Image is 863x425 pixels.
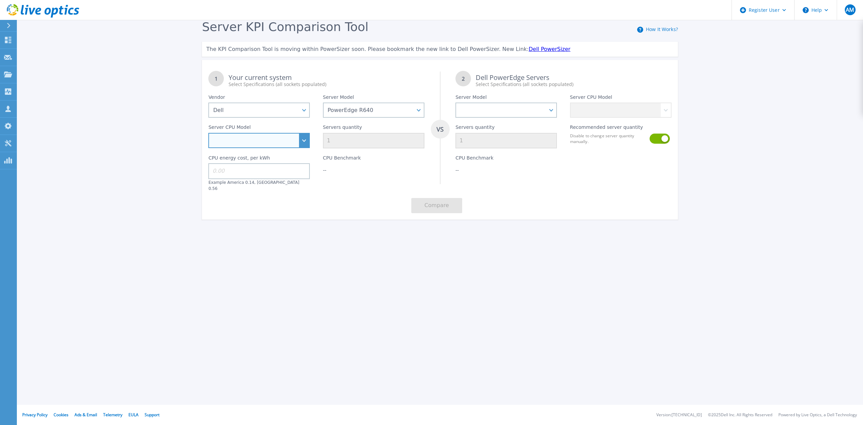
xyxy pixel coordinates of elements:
button: Compare [411,198,462,213]
div: Select Specifications (all sockets populated) [476,81,671,88]
label: Servers quantity [323,124,362,133]
tspan: 1 [215,75,218,82]
label: Servers quantity [455,124,495,133]
a: Privacy Policy [22,412,48,418]
label: Server CPU Model [570,94,612,103]
label: CPU energy cost, per kWh [208,155,270,163]
tspan: 2 [462,75,465,82]
a: Ads & Email [75,412,97,418]
div: Your current system [229,74,424,88]
label: Server CPU Model [208,124,250,133]
div: -- [455,167,557,173]
li: © 2025 Dell Inc. All Rights Reserved [708,413,772,417]
span: The KPI Comparison Tool is moving within PowerSizer soon. Please bookmark the new link to Dell Po... [206,46,529,52]
a: Telemetry [103,412,122,418]
div: Dell PowerEdge Servers [476,74,671,88]
li: Powered by Live Optics, a Dell Technology [778,413,857,417]
span: AM [846,7,854,12]
a: EULA [128,412,139,418]
label: Recommended server quantity [570,124,643,133]
a: Cookies [54,412,68,418]
a: Dell PowerSizer [529,46,570,52]
label: Vendor [208,94,225,103]
a: Support [145,412,159,418]
input: 0.00 [208,163,310,179]
label: Example America 0.14, [GEOGRAPHIC_DATA] 0.56 [208,180,299,191]
label: CPU Benchmark [323,155,361,163]
span: Server KPI Comparison Tool [202,20,368,34]
div: Select Specifications (all sockets populated) [229,81,424,88]
tspan: VS [436,125,444,133]
li: Version: [TECHNICAL_ID] [656,413,702,417]
label: Server Model [323,94,354,103]
a: How It Works? [646,26,678,32]
div: -- [323,167,424,173]
label: CPU Benchmark [455,155,494,163]
label: Server Model [455,94,486,103]
label: Disable to change server quantity manually. [570,133,646,144]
